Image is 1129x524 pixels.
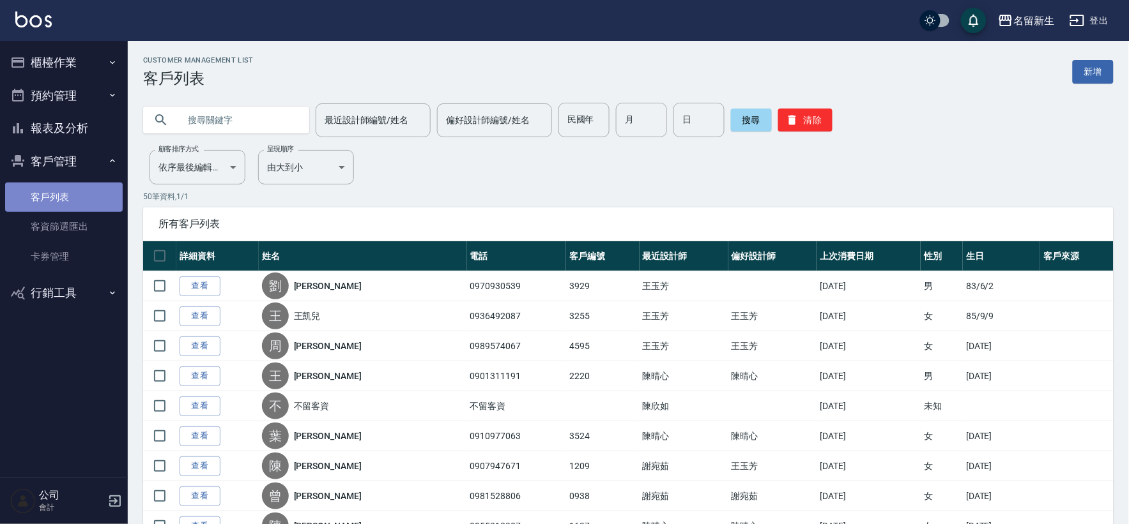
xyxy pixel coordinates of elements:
[5,242,123,271] a: 卡券管理
[467,391,567,421] td: 不留客資
[817,271,921,301] td: [DATE]
[15,11,52,27] img: Logo
[262,333,289,359] div: 周
[262,423,289,449] div: 葉
[5,145,123,178] button: 客戶管理
[778,109,833,131] button: 清除
[921,421,963,451] td: 女
[921,481,963,511] td: 女
[262,363,289,389] div: 王
[963,271,1040,301] td: 83/6/2
[5,212,123,241] a: 客資篩選匯出
[158,218,1098,230] span: 所有客戶列表
[467,421,567,451] td: 0910977063
[39,502,104,513] p: 會計
[294,460,362,472] a: [PERSON_NAME]
[817,331,921,361] td: [DATE]
[262,393,289,419] div: 不
[963,241,1040,271] th: 生日
[267,144,294,154] label: 呈現順序
[566,271,640,301] td: 3929
[258,150,354,184] div: 由大到小
[921,391,963,421] td: 未知
[817,391,921,421] td: [DATE]
[467,481,567,511] td: 0981528806
[921,361,963,391] td: 男
[467,241,567,271] th: 電話
[566,301,640,331] td: 3255
[817,421,921,451] td: [DATE]
[262,273,289,299] div: 劉
[728,361,817,391] td: 陳晴心
[262,453,289,479] div: 陳
[728,301,817,331] td: 王玉芳
[817,361,921,391] td: [DATE]
[10,488,36,514] img: Person
[921,331,963,361] td: 女
[640,481,728,511] td: 謝宛茹
[963,301,1040,331] td: 85/9/9
[921,451,963,481] td: 女
[294,400,330,412] a: 不留客資
[640,391,728,421] td: 陳欣如
[963,331,1040,361] td: [DATE]
[5,79,123,112] button: 預約管理
[467,361,567,391] td: 0901311191
[640,451,728,481] td: 謝宛茹
[176,241,259,271] th: 詳細資料
[180,426,220,446] a: 查看
[640,361,728,391] td: 陳晴心
[180,366,220,386] a: 查看
[180,336,220,356] a: 查看
[39,489,104,502] h5: 公司
[262,483,289,509] div: 曾
[5,46,123,79] button: 櫃檯作業
[963,481,1040,511] td: [DATE]
[993,8,1059,34] button: 名留新生
[1040,241,1114,271] th: 客戶來源
[817,241,921,271] th: 上次消費日期
[294,370,362,382] a: [PERSON_NAME]
[566,421,640,451] td: 3524
[728,331,817,361] td: 王玉芳
[467,271,567,301] td: 0970930539
[728,241,817,271] th: 偏好設計師
[5,112,123,145] button: 報表及分析
[963,421,1040,451] td: [DATE]
[640,301,728,331] td: 王玉芳
[143,70,254,87] h3: 客戶列表
[262,303,289,329] div: 王
[259,241,467,271] th: 姓名
[728,421,817,451] td: 陳晴心
[921,271,963,301] td: 男
[1073,60,1114,84] a: 新增
[294,280,362,292] a: [PERSON_NAME]
[817,481,921,511] td: [DATE]
[728,481,817,511] td: 謝宛茹
[467,301,567,331] td: 0936492087
[180,486,220,506] a: 查看
[921,241,963,271] th: 性別
[1013,13,1054,29] div: 名留新生
[640,421,728,451] td: 陳晴心
[294,340,362,352] a: [PERSON_NAME]
[728,451,817,481] td: 王玉芳
[566,241,640,271] th: 客戶編號
[921,301,963,331] td: 女
[179,103,299,137] input: 搜尋關鍵字
[180,456,220,476] a: 查看
[731,109,772,131] button: 搜尋
[566,331,640,361] td: 4595
[294,430,362,442] a: [PERSON_NAME]
[640,331,728,361] td: 王玉芳
[961,8,987,33] button: save
[467,451,567,481] td: 0907947671
[566,481,640,511] td: 0938
[180,396,220,416] a: 查看
[640,271,728,301] td: 王玉芳
[566,451,640,481] td: 1209
[963,451,1040,481] td: [DATE]
[817,451,921,481] td: [DATE]
[294,310,321,322] a: 王凱兒
[5,183,123,212] a: 客戶列表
